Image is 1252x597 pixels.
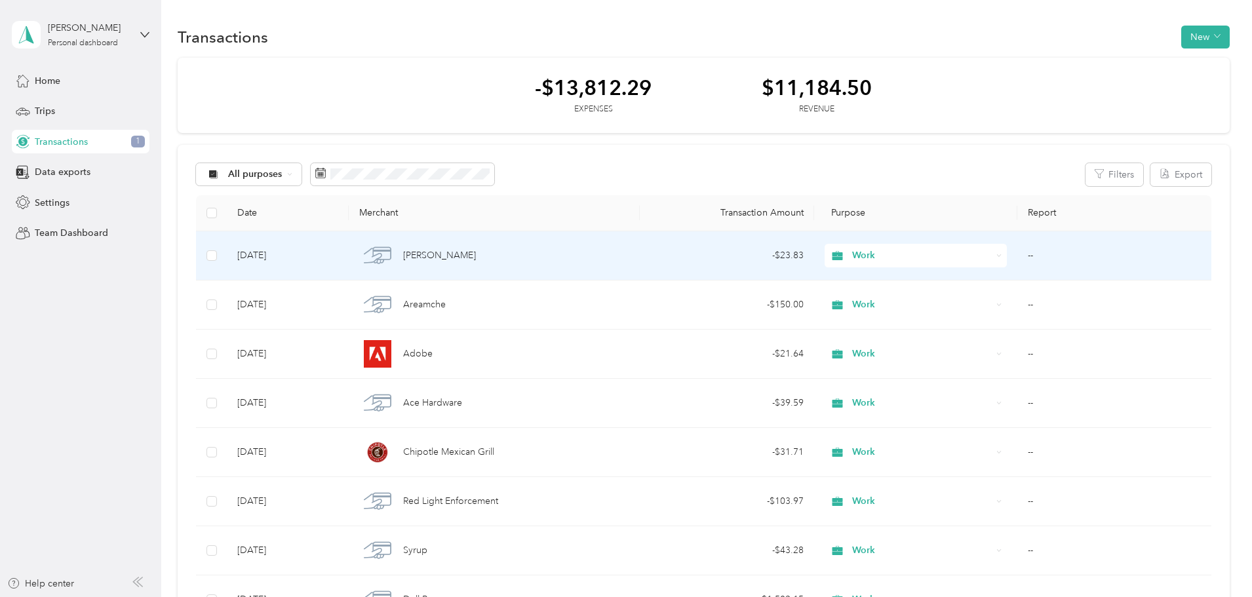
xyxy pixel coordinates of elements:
span: Work [852,543,992,558]
th: Merchant [349,195,639,231]
span: Adobe [403,347,433,361]
div: - $43.28 [650,543,804,558]
span: Syrup [403,543,427,558]
span: Purpose [825,207,866,218]
div: - $21.64 [650,347,804,361]
td: [DATE] [227,330,349,379]
img: Chipotle Mexican Grill [364,438,391,466]
span: Work [852,445,992,459]
iframe: Everlance-gr Chat Button Frame [1179,524,1252,597]
td: -- [1017,379,1211,428]
span: All purposes [228,170,283,179]
div: - $23.83 [650,248,804,263]
th: Date [227,195,349,231]
th: Transaction Amount [640,195,814,231]
td: [DATE] [227,280,349,330]
span: Red Light Enforcement [403,494,498,509]
div: Expenses [535,104,652,115]
td: -- [1017,526,1211,575]
span: Settings [35,196,69,210]
span: Work [852,347,992,361]
td: -- [1017,428,1211,477]
td: [DATE] [227,477,349,526]
div: Revenue [762,104,872,115]
div: - $150.00 [650,298,804,312]
td: [DATE] [227,379,349,428]
div: - $103.97 [650,494,804,509]
span: Work [852,248,992,263]
img: Areamche [364,291,391,318]
div: $11,184.50 [762,76,872,99]
button: Filters [1086,163,1143,186]
td: -- [1017,280,1211,330]
span: Work [852,298,992,312]
td: [DATE] [227,526,349,575]
div: - $39.59 [650,396,804,410]
img: Red Light Enforcement [364,488,391,515]
h1: Transactions [178,30,268,44]
div: -$13,812.29 [535,76,652,99]
div: - $31.71 [650,445,804,459]
div: Personal dashboard [48,39,118,47]
span: 1 [131,136,145,147]
button: New [1181,26,1230,48]
img: Adobe [364,340,391,368]
div: [PERSON_NAME] [48,21,130,35]
img: Syrup [364,537,391,564]
span: Transactions [35,135,88,149]
span: [PERSON_NAME] [403,248,476,263]
img: Mariano's [364,242,391,269]
span: Areamche [403,298,446,312]
img: Ace Hardware [364,389,391,417]
td: -- [1017,477,1211,526]
span: Home [35,74,60,88]
button: Export [1150,163,1211,186]
span: Work [852,494,992,509]
button: Help center [7,577,74,590]
span: Ace Hardware [403,396,462,410]
td: [DATE] [227,428,349,477]
span: Data exports [35,165,90,179]
th: Report [1017,195,1211,231]
span: Trips [35,104,55,118]
td: -- [1017,330,1211,379]
span: Chipotle Mexican Grill [403,445,494,459]
span: Work [852,396,992,410]
td: [DATE] [227,231,349,280]
td: -- [1017,231,1211,280]
span: Team Dashboard [35,226,108,240]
